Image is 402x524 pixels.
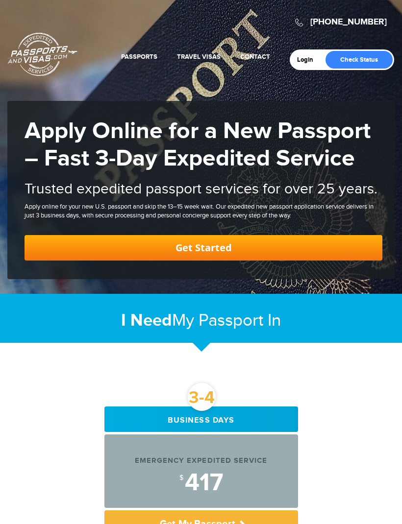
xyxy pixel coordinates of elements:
[121,310,172,331] strong: I Need
[104,455,298,466] div: Emergency Expedited Service
[326,51,393,69] a: Check Status
[297,56,320,64] a: Login
[310,17,387,27] a: [PHONE_NUMBER]
[25,181,382,197] h2: Trusted expedited passport services for over 25 years.
[25,117,371,173] strong: Apply Online for a New Passport – Fast 3-Day Expedited Service
[104,406,298,432] div: Business days
[177,53,221,61] a: Travel Visas
[121,53,157,61] a: Passports
[104,471,298,495] div: 417
[188,383,216,411] div: 3-4
[179,474,183,482] sup: $
[25,202,382,220] div: Apply online for your new U.S. passport and skip the 13–15 week wait. Our expedited new passport ...
[8,32,77,76] a: Passports & [DOMAIN_NAME]
[199,310,281,331] span: Passport In
[25,235,382,261] a: Get Started
[7,310,395,331] h2: My
[240,53,270,61] a: Contact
